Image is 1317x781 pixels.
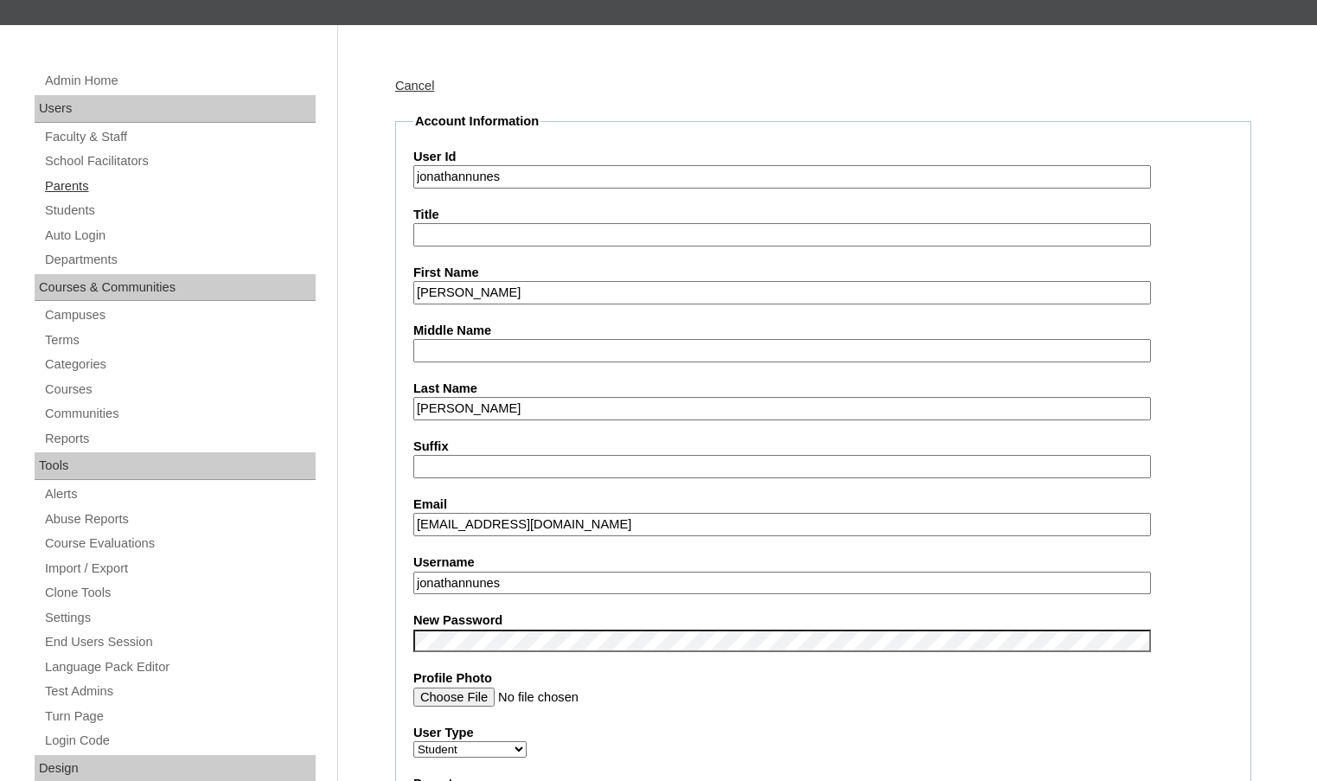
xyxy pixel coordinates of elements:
[413,380,1233,398] label: Last Name
[413,669,1233,688] label: Profile Photo
[43,607,316,629] a: Settings
[413,148,1233,166] label: User Id
[43,126,316,148] a: Faculty & Staff
[43,176,316,197] a: Parents
[413,611,1233,630] label: New Password
[43,656,316,678] a: Language Pack Editor
[43,631,316,653] a: End Users Session
[43,558,316,579] a: Import / Export
[43,681,316,702] a: Test Admins
[43,730,316,752] a: Login Code
[43,582,316,604] a: Clone Tools
[43,509,316,530] a: Abuse Reports
[43,304,316,326] a: Campuses
[413,724,1233,742] label: User Type
[35,452,316,480] div: Tools
[43,706,316,727] a: Turn Page
[43,379,316,400] a: Courses
[35,95,316,123] div: Users
[413,264,1233,282] label: First Name
[43,330,316,351] a: Terms
[43,354,316,375] a: Categories
[43,200,316,221] a: Students
[43,70,316,92] a: Admin Home
[43,225,316,246] a: Auto Login
[43,428,316,450] a: Reports
[413,438,1233,456] label: Suffix
[43,150,316,172] a: School Facilitators
[43,249,316,271] a: Departments
[413,554,1233,572] label: Username
[413,496,1233,514] label: Email
[43,483,316,505] a: Alerts
[395,79,435,93] a: Cancel
[43,533,316,554] a: Course Evaluations
[35,274,316,302] div: Courses & Communities
[43,403,316,425] a: Communities
[413,206,1233,224] label: Title
[413,112,540,131] legend: Account Information
[413,322,1233,340] label: Middle Name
